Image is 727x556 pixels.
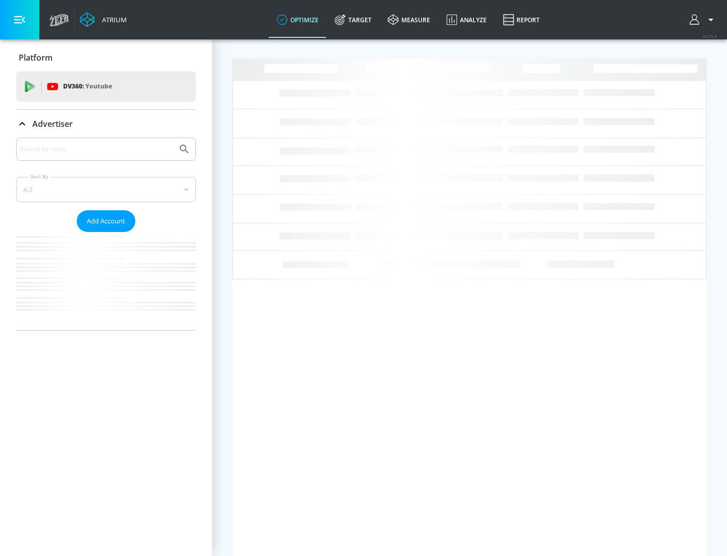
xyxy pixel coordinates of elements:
label: Sort By [29,173,50,180]
div: A-Z [16,177,196,202]
nav: list of Advertiser [16,232,196,330]
p: Youtube [85,81,112,91]
div: Advertiser [16,137,196,330]
a: Atrium [80,12,127,27]
div: Advertiser [16,110,196,138]
a: Target [327,2,380,38]
div: Atrium [98,15,127,24]
div: DV360: Youtube [16,71,196,102]
p: DV360: [63,81,112,92]
p: Advertiser [32,118,73,129]
div: Platform [16,43,196,72]
a: Analyze [438,2,495,38]
span: v 4.25.4 [703,33,717,39]
a: measure [380,2,438,38]
span: Add Account [87,215,125,227]
input: Search by name [20,143,173,156]
a: optimize [269,2,327,38]
p: Platform [19,52,53,63]
button: Add Account [77,210,135,232]
a: Report [495,2,548,38]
